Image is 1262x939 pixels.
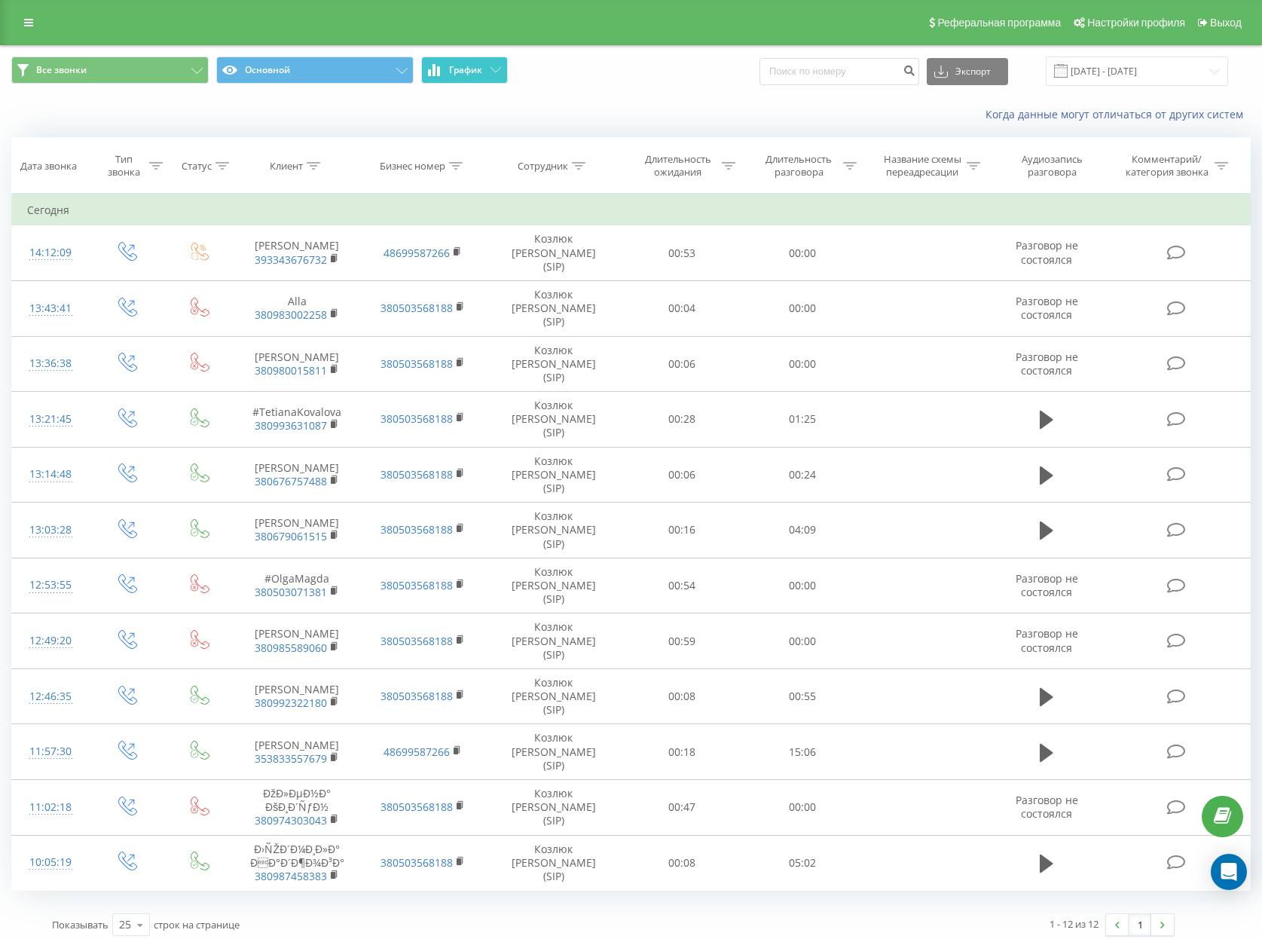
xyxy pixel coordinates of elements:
td: ÐžÐ»ÐµÐ½Ð° ÐšÐ¸Ð´ÑƒÐ½ [234,780,360,836]
td: [PERSON_NAME] [234,613,360,669]
div: 11:02:18 [27,793,74,822]
span: График [449,65,482,75]
span: Разговор не состоялся [1016,294,1078,322]
td: Сегодня [12,195,1251,225]
td: 04:09 [742,503,863,558]
td: Ð›ÑŽÐ´Ð¼Ð¸Ð»Ð° ÐÐ°Ð´Ð¶Ð¾Ð³Ð° [234,835,360,891]
div: Бизнес номер [380,160,445,173]
td: Козлюк [PERSON_NAME] (SIP) [486,447,622,503]
td: 00:00 [742,780,863,836]
div: Сотрудник [518,160,568,173]
div: 12:49:20 [27,626,74,656]
td: Козлюк [PERSON_NAME] (SIP) [486,503,622,558]
td: Козлюк [PERSON_NAME] (SIP) [486,613,622,669]
td: 00:06 [621,336,741,392]
td: 00:16 [621,503,741,558]
a: 380503568188 [380,301,453,315]
td: [PERSON_NAME] [234,503,360,558]
span: строк на странице [154,918,240,931]
td: [PERSON_NAME] [234,225,360,281]
td: Alla [234,280,360,336]
td: Козлюк [PERSON_NAME] (SIP) [486,558,622,613]
span: Разговор не состоялся [1016,350,1078,378]
a: 380983002258 [255,307,327,322]
span: Все звонки [36,64,87,76]
button: Экспорт [927,58,1008,85]
a: 380503568188 [380,356,453,371]
td: [PERSON_NAME] [234,336,360,392]
div: Комментарий/категория звонка [1123,153,1211,179]
td: 15:06 [742,724,863,780]
div: Дата звонка [20,160,77,173]
a: 380503568188 [380,411,453,426]
td: 00:28 [621,392,741,448]
td: #TetianaKovalova [234,392,360,448]
td: 00:08 [621,835,741,891]
div: 14:12:09 [27,238,74,268]
a: 48699587266 [383,246,450,260]
div: Длительность ожидания [637,153,718,179]
a: Когда данные могут отличаться от других систем [985,107,1251,121]
span: Разговор не состоялся [1016,238,1078,266]
a: 380980015811 [255,363,327,378]
td: 00:47 [621,780,741,836]
div: 13:36:38 [27,349,74,378]
div: Аудиозапись разговора [1003,153,1101,179]
td: 00:00 [742,558,863,613]
a: 380676757488 [255,474,327,488]
td: 00:00 [742,336,863,392]
td: 00:04 [621,280,741,336]
td: [PERSON_NAME] [234,724,360,780]
td: 00:54 [621,558,741,613]
td: Козлюк [PERSON_NAME] (SIP) [486,280,622,336]
td: 00:06 [621,447,741,503]
a: 1 [1129,914,1151,935]
td: Козлюк [PERSON_NAME] (SIP) [486,724,622,780]
a: 380679061515 [255,529,327,543]
div: Статус [182,160,212,173]
button: Основной [216,57,414,84]
a: 48699587266 [383,745,450,759]
td: 00:18 [621,724,741,780]
td: 05:02 [742,835,863,891]
div: Тип звонка [102,153,145,179]
a: 380503568188 [380,522,453,537]
td: Козлюк [PERSON_NAME] (SIP) [486,225,622,281]
button: Все звонки [11,57,209,84]
div: 13:14:48 [27,460,74,489]
a: 380503568188 [380,634,453,648]
a: 380992322180 [255,696,327,710]
td: 01:25 [742,392,863,448]
div: 12:53:55 [27,570,74,600]
td: [PERSON_NAME] [234,447,360,503]
div: 25 [119,917,131,932]
a: 380993631087 [255,418,327,433]
div: 12:46:35 [27,682,74,711]
td: 00:00 [742,613,863,669]
td: 00:53 [621,225,741,281]
td: 00:55 [742,668,863,724]
a: 380503568188 [380,578,453,592]
td: 00:24 [742,447,863,503]
td: 00:00 [742,225,863,281]
input: Поиск по номеру [759,58,919,85]
a: 380503071381 [255,585,327,599]
td: Козлюк [PERSON_NAME] (SIP) [486,835,622,891]
div: Название схемы переадресации [882,153,963,179]
td: Козлюк [PERSON_NAME] (SIP) [486,392,622,448]
a: 380985589060 [255,641,327,655]
span: Разговор не состоялся [1016,571,1078,599]
span: Разговор не состоялся [1016,793,1078,821]
a: 380503568188 [380,467,453,482]
a: 380503568188 [380,800,453,814]
button: График [421,57,508,84]
a: 393343676732 [255,252,327,267]
div: 11:57:30 [27,737,74,766]
a: 380503568188 [380,855,453,870]
span: Разговор не состоялся [1016,626,1078,654]
div: 10:05:19 [27,848,74,877]
td: Козлюк [PERSON_NAME] (SIP) [486,668,622,724]
span: Показывать [52,918,108,931]
div: 13:21:45 [27,405,74,434]
a: 380974303043 [255,813,327,827]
